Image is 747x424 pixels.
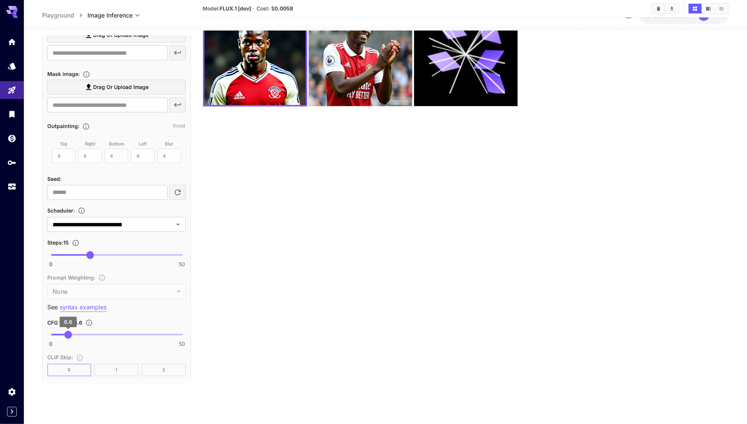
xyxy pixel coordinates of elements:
span: Model: [203,5,251,12]
button: Select the method used to control the image generation process. Different schedulers influence ho... [75,207,88,214]
button: Upload a mask image to define the area to edit, or use the Mask Editor to create one from your se... [80,71,93,78]
span: 6.6 [64,319,72,325]
button: Extends the image boundaries in specified directions. [79,123,93,130]
div: Clear AllDownload All [651,3,679,14]
button: Clear All [652,4,665,13]
span: 50 [179,261,185,268]
span: 0 [49,261,53,268]
button: Adjusts how closely the generated image aligns with the input prompt. A higher value enforces str... [82,319,96,326]
p: · [253,4,255,13]
button: Show media in list view [715,4,728,13]
div: Library [7,109,16,119]
button: Download All [665,4,678,13]
div: API Keys [7,158,16,167]
div: Usage [7,182,16,191]
button: Reset [173,122,186,130]
span: 50 [179,340,185,348]
div: Home [7,37,16,47]
button: syntax examples [60,303,107,312]
button: Expand sidebar [7,407,17,417]
div: A seed image is required to use outpainting [47,136,186,168]
button: Show media in grid view [689,4,702,13]
button: Set the number of denoising steps used to refine the image. More steps typically lead to higher q... [69,239,82,247]
span: Scheduler : [47,207,75,214]
span: credits left [666,12,692,19]
div: Show media in grid viewShow media in video viewShow media in list view [688,3,729,14]
span: Drag or upload image [93,83,149,92]
span: Seed : [47,176,61,182]
div: CLIP Skip is not compatible with FLUX models. [47,353,186,376]
div: Models [7,61,16,71]
b: FLUX.1 [dev] [220,5,251,12]
b: 0.0058 [274,5,293,12]
button: Open [173,219,183,230]
span: $20.60 [646,12,666,19]
span: 0 [49,340,53,348]
div: Advanced controls [47,13,186,376]
p: See [47,303,186,312]
div: Settings [7,387,16,396]
button: Show media in video view [702,4,715,13]
label: Drag or upload image [47,80,186,95]
span: Outpainting : [47,123,79,129]
a: Playground [42,11,74,20]
img: 9k= [204,4,306,105]
div: Prompt Weighting is not compatible with FLUX models. [47,273,186,299]
span: Cost: $ [257,5,293,12]
img: Z [309,3,412,106]
div: Wallet [7,134,16,143]
nav: breadcrumb [42,11,88,20]
div: Playground [7,86,16,95]
span: Image Inference [88,11,133,20]
span: Steps : 15 [47,239,69,246]
span: CFG scale : 6.6 [47,319,82,326]
div: Seed Image is required! [47,69,186,115]
span: Mask image : [47,71,80,77]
